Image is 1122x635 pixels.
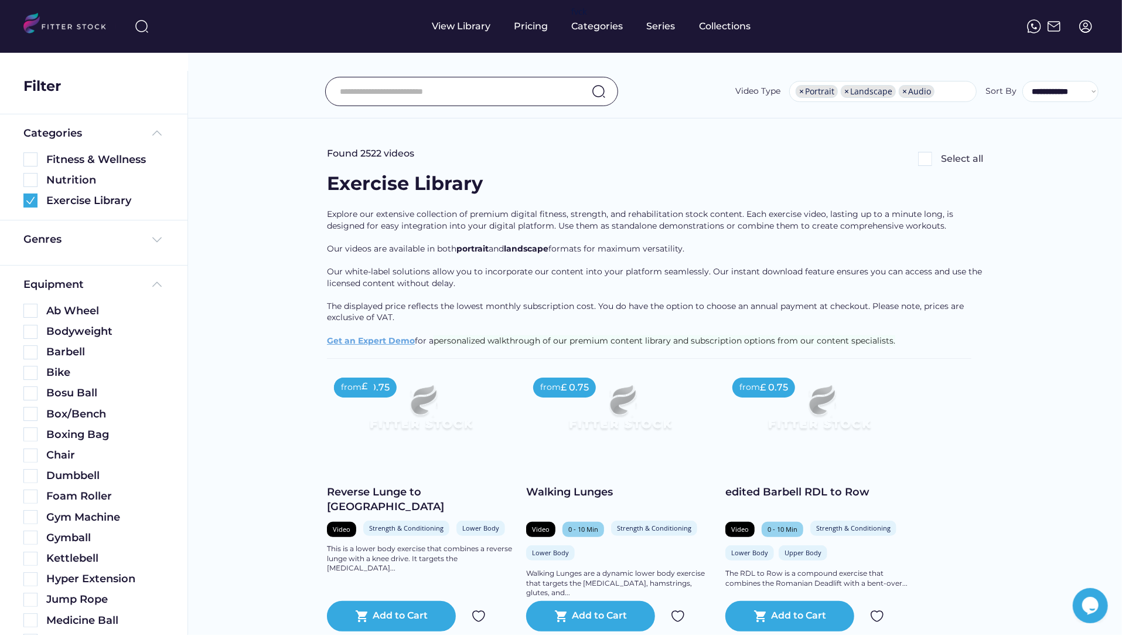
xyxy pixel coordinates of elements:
[844,87,849,96] span: ×
[23,552,37,566] img: Rectangle%205126.svg
[327,266,984,288] span: Our white-label solutions allow you to incorporate our content into your platform seamlessly. Our...
[744,371,894,455] img: Frame%2079%20%281%29.svg
[489,243,504,254] span: and
[841,85,896,98] li: Landscape
[46,152,164,167] div: Fitness & Wellness
[327,544,514,573] div: This is a lower body exercise that combines a reverse lunge with a knee drive. It targets the [ME...
[554,609,568,623] text: shopping_cart
[327,171,483,197] div: Exercise Library
[731,525,749,534] div: Video
[327,301,966,323] span: The displayed price reflects the lowest monthly subscription cost. You do have the option to choo...
[327,243,456,254] span: Our videos are available in both
[816,524,891,532] div: Strength & Conditioning
[23,510,37,524] img: Rectangle%205126.svg
[545,371,695,455] img: Frame%2079%20%281%29.svg
[23,345,37,359] img: Rectangle%205126.svg
[23,449,37,463] img: Rectangle%205126.svg
[23,277,84,292] div: Equipment
[46,551,164,566] div: Kettlebell
[23,531,37,545] img: Rectangle%205126.svg
[150,233,164,247] img: Frame%20%284%29.svg
[796,85,838,98] li: Portrait
[23,173,37,187] img: Rectangle%205126.svg
[362,381,390,394] div: £ 0.75
[434,335,895,346] span: personalized walkthrough of our premium content library and subscription options from our content...
[46,531,164,545] div: Gymball
[369,524,444,532] div: Strength & Conditioning
[760,381,788,394] div: £ 0.75
[46,345,164,359] div: Barbell
[941,152,983,165] div: Select all
[23,613,37,627] img: Rectangle%205126.svg
[725,569,913,589] div: The RDL to Row is a compound exercise that combines the Romanian Deadlift with a bent-over...
[23,152,37,167] img: Rectangle%205126.svg
[432,20,491,33] div: View Library
[532,525,550,534] div: Video
[799,87,804,96] span: ×
[23,304,37,318] img: Rectangle%205126.svg
[23,366,37,380] img: Rectangle%205126.svg
[46,572,164,586] div: Hyper Extension
[785,548,821,557] div: Upper Body
[46,510,164,525] div: Gym Machine
[772,609,827,623] div: Add to Cart
[526,485,714,500] div: Walking Lunges
[572,20,623,33] div: Categories
[899,85,935,98] li: Audio
[725,485,913,500] div: edited Barbell RDL to Row
[23,386,37,400] img: Rectangle%205126.svg
[1047,19,1061,33] img: Frame%2051.svg
[346,371,496,455] img: Frame%2079%20%281%29.svg
[572,609,627,623] div: Add to Cart
[671,609,685,623] img: Group%201000002324.svg
[46,324,164,339] div: Bodyweight
[23,76,61,96] div: Filter
[46,489,164,504] div: Foam Roller
[46,193,164,208] div: Exercise Library
[739,382,760,393] div: from
[23,193,37,208] img: Group%201000002360.svg
[23,572,37,586] img: Rectangle%205126.svg
[46,365,164,380] div: Bike
[870,609,884,623] img: Group%201000002324.svg
[150,277,164,291] img: Frame%20%285%29.svg
[1079,19,1093,33] img: profile-circle.svg
[514,20,548,33] div: Pricing
[918,152,932,166] img: Rectangle%205126.svg
[46,386,164,400] div: Bosu Ball
[327,485,514,514] div: Reverse Lunge to [GEOGRAPHIC_DATA]
[46,427,164,442] div: Boxing Bag
[46,407,164,422] div: Box/Bench
[333,525,350,534] div: Video
[526,569,714,598] div: Walking Lunges are a dynamic lower body exercise that targets the [MEDICAL_DATA], hamstrings, glu...
[327,147,414,160] div: Found 2522 videos
[504,243,548,254] span: landscape
[768,525,797,534] div: 0 - 10 Min
[753,609,768,623] button: shopping_cart
[23,13,116,37] img: LOGO.svg
[23,232,62,247] div: Genres
[327,209,956,231] span: Explore our extensive collection of premium digital fitness, strength, and rehabilitation stock c...
[700,20,751,33] div: Collections
[373,609,428,623] div: Add to Cart
[1027,19,1041,33] img: meteor-icons_whatsapp%20%281%29.svg
[735,86,780,97] div: Video Type
[902,87,907,96] span: ×
[456,243,489,254] span: portrait
[592,84,606,99] img: search-normal.svg
[327,335,415,346] a: Get an Expert Demo
[568,525,598,534] div: 0 - 10 Min
[362,380,367,393] div: £
[46,304,164,318] div: Ab Wheel
[23,407,37,421] img: Rectangle%205126.svg
[23,593,37,607] img: Rectangle%205126.svg
[46,468,164,483] div: Dumbbell
[46,448,164,463] div: Chair
[135,19,149,33] img: search-normal%203.svg
[572,6,587,18] div: fvck
[150,126,164,140] img: Frame%20%285%29.svg
[647,20,676,33] div: Series
[355,609,369,623] button: shopping_cart
[23,325,37,339] img: Rectangle%205126.svg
